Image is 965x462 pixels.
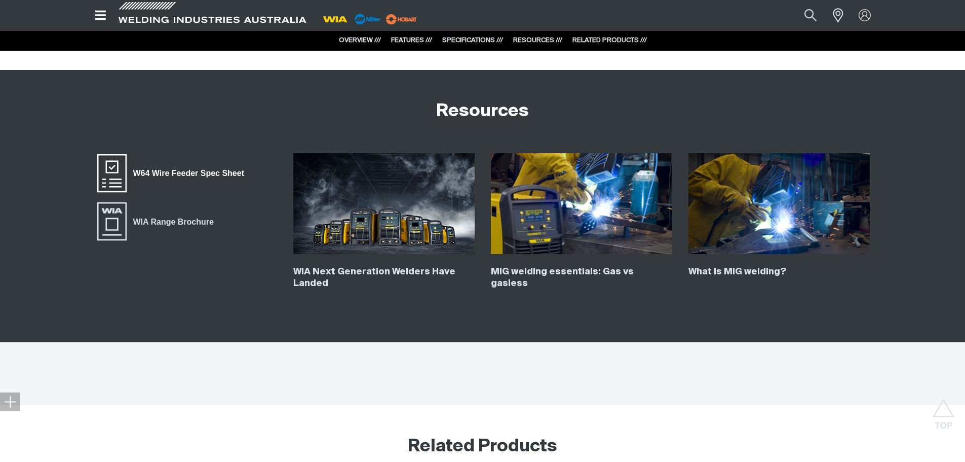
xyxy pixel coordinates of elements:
[383,15,420,23] a: miller
[127,167,251,180] span: W64 Wire Feeder Spec Sheet
[793,4,828,27] button: Search products
[688,267,787,276] a: What is MIG welding?
[293,153,475,255] img: WIA Next Generation Welders Have Landed
[383,12,420,27] img: miller
[391,37,432,44] a: FEATURES ///
[442,37,503,44] a: SPECIFICATIONS ///
[513,37,562,44] a: RESOURCES ///
[436,100,529,123] h2: Resources
[293,267,455,288] a: WIA Next Generation Welders Have Landed
[127,216,220,229] span: WIA Range Brochure
[688,153,870,255] img: What is MIG welding?
[572,37,647,44] a: RELATED PRODUCTS ///
[932,399,955,421] button: Scroll to top
[339,37,381,44] a: OVERVIEW ///
[491,267,634,288] a: MIG welding essentials: Gas vs gasless
[96,153,251,194] a: W64 Wire Feeder Spec Sheet
[780,4,827,27] input: Product name or item number...
[86,436,880,458] h2: Related Products
[4,396,16,408] img: hide socials
[96,201,220,242] a: WIA Range Brochure
[491,153,672,255] img: MIG welding essentials: Gas vs gasless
